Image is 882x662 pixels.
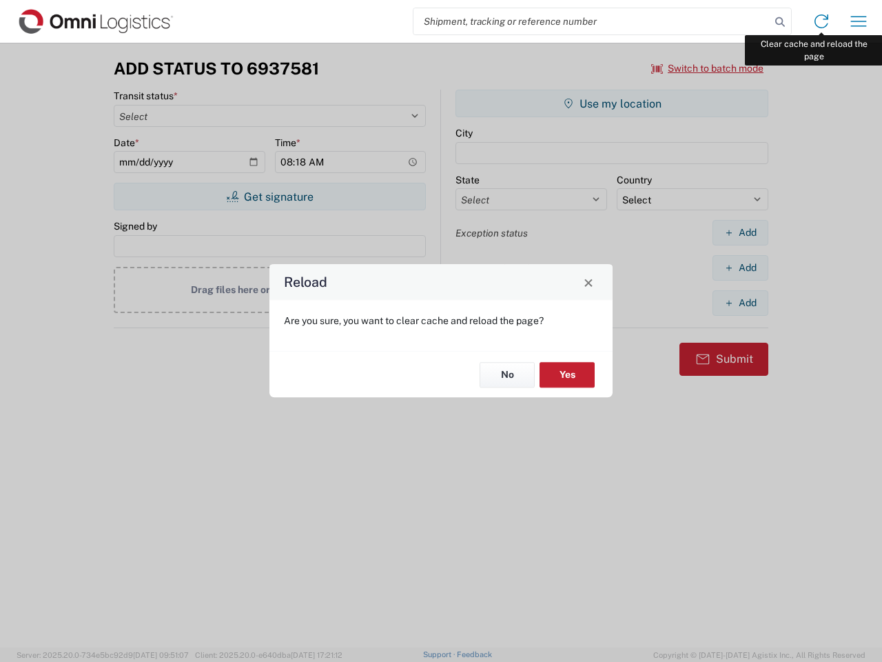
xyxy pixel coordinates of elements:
input: Shipment, tracking or reference number [413,8,770,34]
button: Yes [540,362,595,388]
button: No [480,362,535,388]
h4: Reload [284,272,327,292]
button: Close [579,272,598,292]
p: Are you sure, you want to clear cache and reload the page? [284,314,598,327]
